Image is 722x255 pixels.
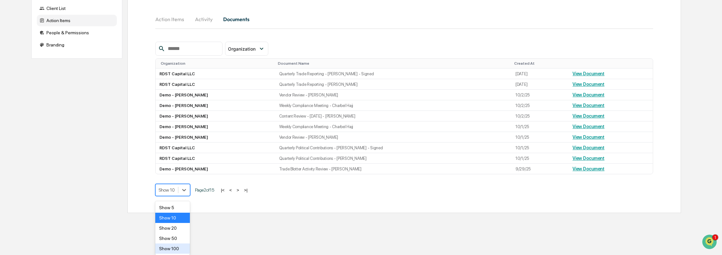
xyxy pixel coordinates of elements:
a: View Document [572,92,604,97]
a: View Document [572,156,604,161]
td: Demo - [PERSON_NAME] [156,164,275,174]
td: Demo - [PERSON_NAME] [156,121,275,132]
td: 10/2/25 [512,90,569,100]
button: < [227,187,234,193]
span: • [53,87,55,92]
button: >| [242,187,249,193]
div: activity tabs [155,12,653,27]
td: RDST Capital LLC [156,143,275,153]
td: Quarterly Trade Reporting - [PERSON_NAME] - Signed [275,69,512,79]
div: Past conversations [6,71,43,76]
div: Show 50 [155,233,190,243]
td: Quarterly Political Contributions - [PERSON_NAME] [275,153,512,164]
a: Powered byPylon [45,159,77,164]
td: [DATE] [512,69,569,79]
div: We're available if you need us! [29,55,88,61]
td: [DATE] [512,79,569,90]
div: 🖐️ [6,132,12,137]
span: Preclearance [13,131,41,137]
button: Activity [189,12,218,27]
a: View Document [572,113,604,119]
td: 10/2/25 [512,111,569,121]
div: Client List [37,3,117,14]
span: [DATE] [57,104,70,110]
span: Attestations [53,131,79,137]
img: 1746055101610-c473b297-6a78-478c-a979-82029cc54cd1 [13,87,18,93]
div: Action Items [37,15,117,26]
a: View Document [572,166,604,171]
button: Start new chat [109,51,117,59]
span: 1:28 PM [57,87,72,92]
div: People & Permissions [37,27,117,38]
a: View Document [572,71,604,76]
a: 🖐️Preclearance [4,128,44,140]
td: Vendor Review - [PERSON_NAME] [275,90,512,100]
a: View Document [572,145,604,150]
td: Weekly Compliance Meeting - Charbel Hajj [275,121,512,132]
div: Toggle SortBy [161,61,273,66]
span: Organization [228,46,256,52]
img: 1746055101610-c473b297-6a78-478c-a979-82029cc54cd1 [13,105,18,110]
a: 🗄️Attestations [44,128,82,140]
td: 10/2/25 [512,100,569,111]
div: Show 20 [155,223,190,233]
div: Show 5 [155,202,190,213]
td: Demo - [PERSON_NAME] [156,90,275,100]
span: [PERSON_NAME] [20,104,52,110]
div: 🗄️ [46,132,52,137]
td: Demo - [PERSON_NAME] [156,132,275,143]
div: Toggle SortBy [278,61,509,66]
td: RDST Capital LLC [156,69,275,79]
button: > [235,187,241,193]
a: View Document [572,135,604,140]
button: Documents [218,12,255,27]
td: 9/29/25 [512,164,569,174]
img: Jack Rasmussen [6,98,17,109]
img: 8933085812038_c878075ebb4cc5468115_72.jpg [13,49,25,61]
div: Start new chat [29,49,105,55]
p: How can we help? [6,13,117,24]
td: RDST Capital LLC [156,79,275,90]
span: Page 2 of 15 [195,187,214,193]
td: Trade Blotter Activity Review - [PERSON_NAME] [275,164,512,174]
td: Content Review - [DATE] - [PERSON_NAME] [275,111,512,121]
button: |< [219,187,226,193]
div: 🔎 [6,144,12,149]
td: 10/1/25 [512,153,569,164]
span: • [53,104,55,110]
td: 10/1/25 [512,143,569,153]
td: RDST Capital LLC [156,153,275,164]
a: 🔎Data Lookup [4,141,43,152]
div: Branding [37,39,117,51]
td: Demo - [PERSON_NAME] [156,100,275,111]
div: Toggle SortBy [514,61,566,66]
span: Data Lookup [13,143,40,150]
td: 10/1/25 [512,132,569,143]
button: Action Items [155,12,189,27]
a: View Document [572,124,604,129]
td: Weekly Compliance Meeting - Charbel Hajj [275,100,512,111]
img: Jack Rasmussen [6,81,17,91]
td: 10/1/25 [512,121,569,132]
div: Show 10 [155,213,190,223]
button: See all [99,70,117,78]
img: 1746055101610-c473b297-6a78-478c-a979-82029cc54cd1 [6,49,18,61]
td: Demo - [PERSON_NAME] [156,111,275,121]
iframe: Open customer support [702,234,719,251]
td: Quarterly Political Contributions - [PERSON_NAME] - Signed [275,143,512,153]
div: Toggle SortBy [574,61,650,66]
td: Vendor Review - [PERSON_NAME] [275,132,512,143]
a: View Document [572,82,604,87]
td: Quarterly Trade Reporting - [PERSON_NAME] [275,79,512,90]
span: Pylon [64,159,77,164]
a: View Document [572,103,604,108]
div: Show 100 [155,243,190,254]
span: [PERSON_NAME] [20,87,52,92]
